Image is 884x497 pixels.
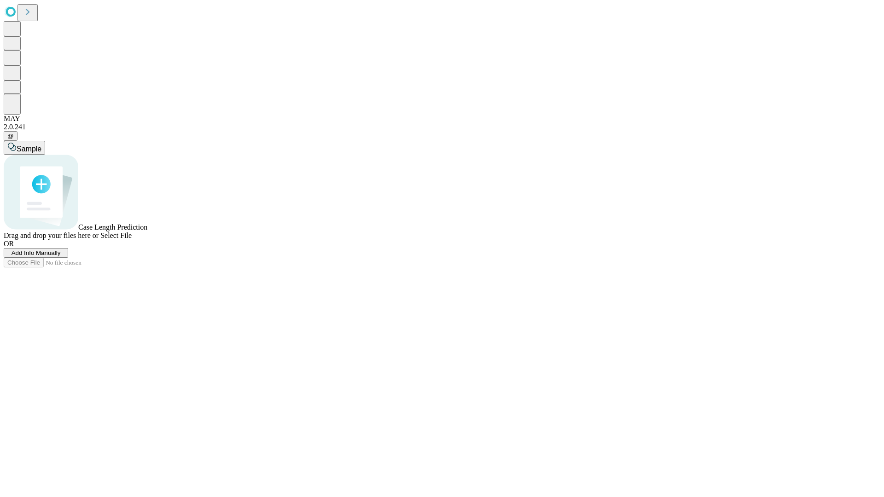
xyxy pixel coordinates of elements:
span: Drag and drop your files here or [4,231,99,239]
span: Select File [100,231,132,239]
span: Case Length Prediction [78,223,147,231]
span: @ [7,133,14,139]
span: Add Info Manually [12,249,61,256]
div: MAY [4,115,880,123]
button: Sample [4,141,45,155]
span: OR [4,240,14,248]
button: Add Info Manually [4,248,68,258]
span: Sample [17,145,41,153]
div: 2.0.241 [4,123,880,131]
button: @ [4,131,17,141]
